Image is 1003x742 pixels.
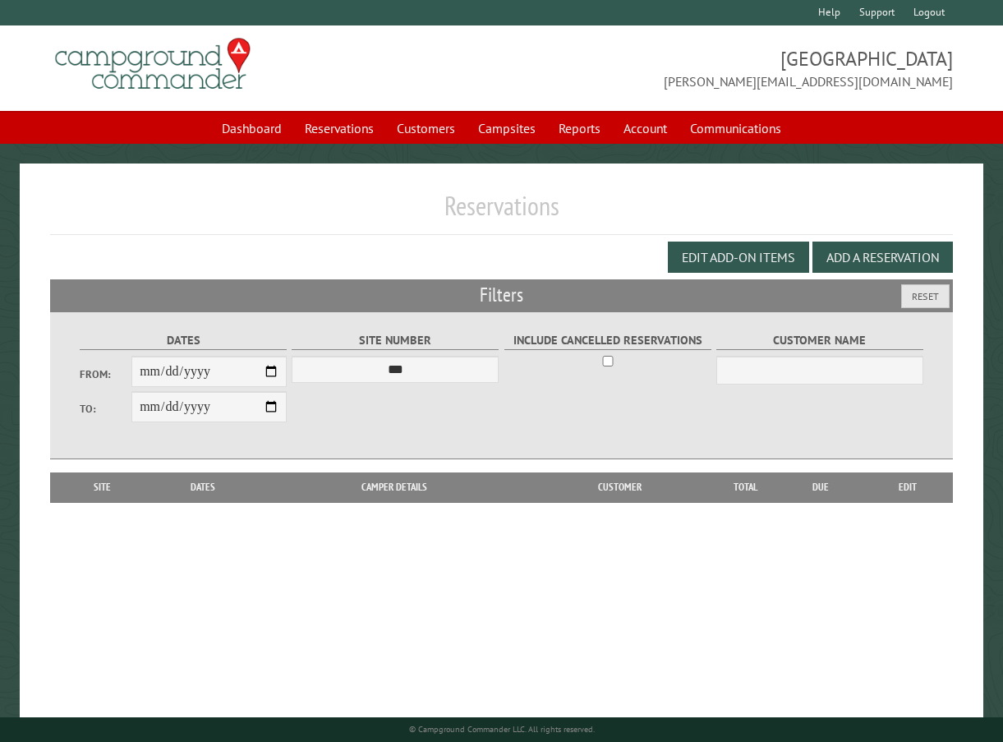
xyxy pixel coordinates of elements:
[387,113,465,144] a: Customers
[212,113,292,144] a: Dashboard
[668,242,809,273] button: Edit Add-on Items
[712,472,778,502] th: Total
[716,331,923,350] label: Customer Name
[295,113,384,144] a: Reservations
[409,724,595,735] small: © Campground Commander LLC. All rights reserved.
[145,472,260,502] th: Dates
[80,331,287,350] label: Dates
[50,190,953,235] h1: Reservations
[812,242,953,273] button: Add a Reservation
[468,113,545,144] a: Campsites
[502,45,953,91] span: [GEOGRAPHIC_DATA] [PERSON_NAME][EMAIL_ADDRESS][DOMAIN_NAME]
[778,472,863,502] th: Due
[504,331,711,350] label: Include Cancelled Reservations
[292,331,499,350] label: Site Number
[680,113,791,144] a: Communications
[58,472,145,502] th: Site
[863,472,953,502] th: Edit
[50,279,953,311] h2: Filters
[80,366,131,382] label: From:
[80,401,131,417] label: To:
[260,472,527,502] th: Camper Details
[549,113,610,144] a: Reports
[50,32,255,96] img: Campground Commander
[614,113,677,144] a: Account
[527,472,712,502] th: Customer
[901,284,950,308] button: Reset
